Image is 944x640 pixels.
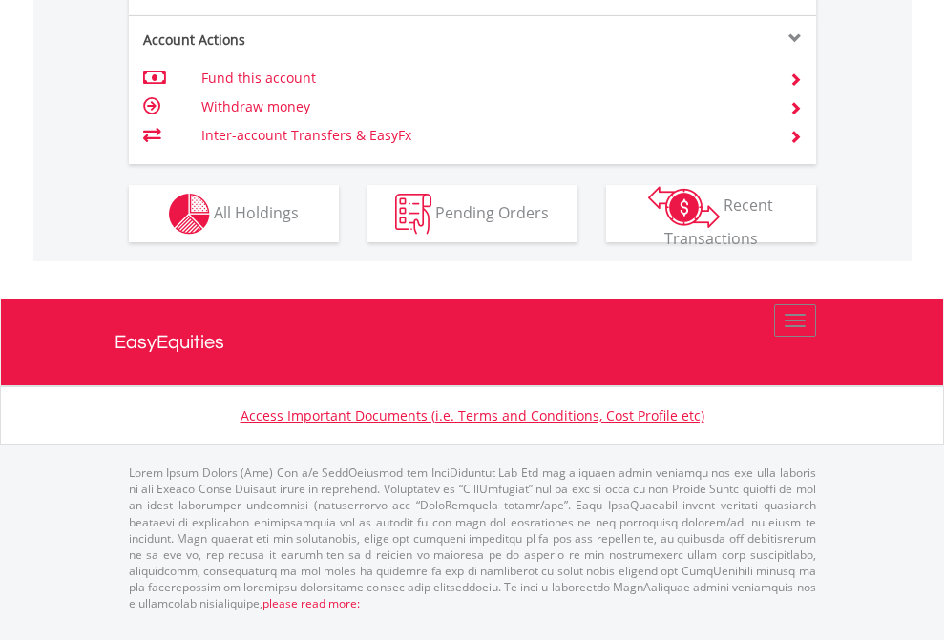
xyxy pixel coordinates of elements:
[115,299,830,385] a: EasyEquities
[201,64,766,93] td: Fund this account
[262,595,360,611] a: please read more:
[129,185,339,242] button: All Holdings
[606,185,816,242] button: Recent Transactions
[129,465,816,611] p: Lorem Ipsum Dolors (Ame) Con a/e SeddOeiusmod tem InciDiduntut Lab Etd mag aliquaen admin veniamq...
[214,201,299,222] span: All Holdings
[367,185,577,242] button: Pending Orders
[435,201,549,222] span: Pending Orders
[201,93,766,121] td: Withdraw money
[169,194,210,235] img: holdings-wht.png
[129,31,472,50] div: Account Actions
[648,186,720,228] img: transactions-zar-wht.png
[395,194,431,235] img: pending_instructions-wht.png
[241,406,704,424] a: Access Important Documents (i.e. Terms and Conditions, Cost Profile etc)
[201,121,766,150] td: Inter-account Transfers & EasyFx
